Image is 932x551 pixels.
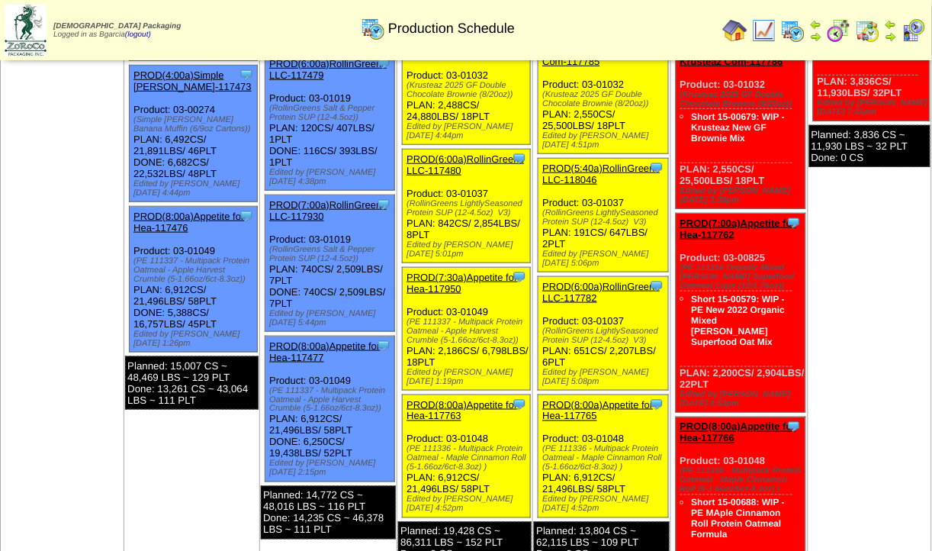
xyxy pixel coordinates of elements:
div: Edited by [PERSON_NAME] [DATE] 3:38pm [680,186,805,205]
img: Tooltip [239,208,254,224]
div: Product: 03-01032 PLAN: 2,550CS / 25,500LBS / 18PLT [538,40,668,154]
div: Product: 03-01032 PLAN: 2,488CS / 24,880LBS / 18PLT [403,31,531,145]
div: (PE 111337 - Multipack Protein Oatmeal - Apple Harvest Crumble (5-1.66oz/6ct-8.3oz)) [133,256,257,284]
img: Tooltip [376,197,391,212]
span: Logged in as Bgarcia [53,22,181,39]
div: Edited by [PERSON_NAME] [DATE] 1:19pm [407,368,530,386]
img: arrowright.gif [885,31,897,43]
div: Edited by [PERSON_NAME] [DATE] 4:44pm [407,122,530,140]
a: PROD(7:30a)Appetite for Hea-117950 [407,272,517,295]
img: calendarcustomer.gif [901,18,926,43]
div: Edited by [PERSON_NAME] [DATE] 1:26pm [133,330,257,348]
img: Tooltip [786,419,802,434]
a: Short 15-00688: WIP - PE MAple Cinnamon Roll Protein Oatmeal Formula [692,498,785,540]
div: Edited by [PERSON_NAME] [DATE] 4:38pm [269,168,394,186]
span: Production Schedule [388,21,515,37]
img: Tooltip [512,269,527,285]
div: Edited by [PERSON_NAME] [DATE] 4:52pm [407,495,530,514]
div: Edited by [PERSON_NAME] [DATE] 4:44pm [133,179,257,198]
img: Tooltip [649,160,664,176]
div: Edited by [PERSON_NAME] [DATE] 7:55pm [818,98,930,117]
a: (logout) [125,31,151,39]
div: Product: 03-00274 PLAN: 6,492CS / 21,891LBS / 46PLT DONE: 6,682CS / 22,532LBS / 48PLT [130,66,258,202]
div: (PE 111337 - Multipack Protein Oatmeal - Apple Harvest Crumble (5-1.66oz/6ct-8.3oz)) [269,386,394,414]
div: Product: 03-01048 PLAN: 6,912CS / 21,496LBS / 58PLT [538,395,668,518]
div: (PE 111336 - Multipack Protein Oatmeal - Maple Cinnamon Roll (5-1.66oz/6ct-8.3oz) ) [542,445,667,472]
div: (RollinGreens LightlySeasoned Protein SUP (12-4.5oz) V3) [542,208,667,227]
a: PROD(5:40a)RollinGreens LLC-118046 [542,163,660,185]
div: Planned: 14,772 CS ~ 48,016 LBS ~ 116 PLT Done: 14,235 CS ~ 46,378 LBS ~ 111 PLT [261,486,396,540]
div: Edited by [PERSON_NAME] [DATE] 5:08pm [542,368,667,386]
img: Tooltip [649,279,664,294]
div: Product: 03-01019 PLAN: 740CS / 2,509LBS / 7PLT DONE: 740CS / 2,509LBS / 7PLT [265,195,395,332]
a: Short 15-00579: WIP - PE New 2022 Organic Mixed [PERSON_NAME] Superfood Oat Mix [692,294,786,347]
img: arrowleft.gif [885,18,897,31]
div: Edited by [PERSON_NAME] [DATE] 2:15pm [269,459,394,478]
img: home.gif [723,18,747,43]
span: [DEMOGRAPHIC_DATA] Packaging [53,22,181,31]
img: calendarblend.gif [827,18,851,43]
div: (PE 111337 - Multipack Protein Oatmeal - Apple Harvest Crumble (5-1.66oz/6ct-8.3oz)) [407,317,530,345]
a: PROD(6:00a)RollinGreens LLC-117479 [269,58,387,81]
div: Planned: 3,836 CS ~ 11,930 LBS ~ 32 PLT Done: 0 CS [809,125,930,167]
div: (PE 111316 Organic Mixed [PERSON_NAME] Superfood Oatmeal Cups (12/1.76oz)) [680,263,805,291]
div: Product: 03-00825 PLAN: 2,200CS / 2,904LBS / 22PLT [676,214,805,413]
div: (RollinGreens Salt & Pepper Protein SUP (12-4.5oz)) [269,104,394,122]
a: PROD(6:00a)RollinGreens LLC-117480 [407,153,524,176]
div: Product: 03-01048 PLAN: 6,912CS / 21,496LBS / 58PLT [403,395,531,518]
img: zoroco-logo-small.webp [5,5,47,56]
div: (Krusteaz 2025 GF Double Chocolate Brownie (8/20oz)) [542,90,667,108]
div: Planned: 15,007 CS ~ 48,469 LBS ~ 129 PLT Done: 13,261 CS ~ 43,064 LBS ~ 111 PLT [125,356,259,410]
div: Edited by [PERSON_NAME] [DATE] 4:52pm [542,495,667,514]
img: Tooltip [512,151,527,166]
img: arrowleft.gif [810,18,822,31]
a: PROD(8:00a)Appetite for Hea-117765 [542,399,653,422]
img: calendarprod.gif [361,16,385,40]
a: PROD(4:00a)Simple [PERSON_NAME]-117473 [133,69,252,92]
a: Short 15-00679: WIP - Krusteaz New GF Brownie Mix [692,111,785,143]
a: PROD(8:00a)Appetite for Hea-117476 [133,211,244,234]
a: PROD(8:00a)Appetite for Hea-117763 [407,399,517,422]
img: Tooltip [786,215,802,230]
div: Product: 03-01049 PLAN: 6,912CS / 21,496LBS / 58PLT DONE: 6,250CS / 19,438LBS / 52PLT [265,337,395,482]
div: Edited by [PERSON_NAME] [DATE] 5:01pm [407,240,530,259]
a: PROD(8:00a)Appetite for Hea-117477 [269,340,380,363]
div: Product: 03-01037 PLAN: 191CS / 647LBS / 2PLT [538,159,668,272]
div: Edited by [PERSON_NAME] [DATE] 5:06pm [542,250,667,268]
a: PROD(7:00a)Appetite for Hea-117762 [680,217,796,240]
div: Product: 03-01019 PLAN: 120CS / 407LBS / 1PLT DONE: 116CS / 393LBS / 1PLT [265,54,395,191]
img: calendarinout.gif [856,18,880,43]
div: (Krusteaz 2025 GF Double Chocolate Brownie (8/20oz)) [680,90,805,108]
div: Edited by [PERSON_NAME] [DATE] 4:51pm [542,131,667,150]
div: (Krusteaz 2025 GF Double Chocolate Brownie (8/20oz)) [407,81,530,99]
div: Product: 03-01037 PLAN: 651CS / 2,207LBS / 6PLT [538,277,668,391]
a: PROD(6:00a)RollinGreens LLC-117782 [542,281,660,304]
img: Tooltip [512,397,527,412]
div: (Simple [PERSON_NAME] Banana Muffin (6/9oz Cartons)) [133,115,257,134]
a: PROD(7:00a)RollinGreens LLC-117930 [269,199,387,222]
img: Tooltip [649,397,664,412]
img: Tooltip [239,67,254,82]
img: calendarprod.gif [781,18,805,43]
div: (PE 111336 - Multipack Protein Oatmeal - Maple Cinnamon Roll (5-1.66oz/6ct-8.3oz) ) [407,445,530,472]
div: Product: 03-01032 PLAN: 2,550CS / 25,500LBS / 18PLT [676,40,805,209]
img: line_graph.gif [752,18,776,43]
img: arrowright.gif [810,31,822,43]
div: Edited by [PERSON_NAME] [DATE] 5:44pm [269,309,394,327]
div: (PE 111336 - Multipack Protein Oatmeal - Maple Cinnamon Roll (5-1.66oz/6ct-8.3oz) ) [680,467,805,495]
div: Product: 03-01037 PLAN: 842CS / 2,854LBS / 8PLT [403,150,531,263]
div: (RollinGreens LightlySeasoned Protein SUP (12-4.5oz) V3) [407,199,530,217]
div: Edited by [PERSON_NAME] [DATE] 4:53pm [680,390,805,408]
div: (RollinGreens Salt & Pepper Protein SUP (12-4.5oz)) [269,245,394,263]
a: PROD(8:00a)Appetite for Hea-117766 [680,421,796,444]
div: Product: 03-01049 PLAN: 2,186CS / 6,798LBS / 18PLT [403,268,531,391]
img: Tooltip [376,338,391,353]
div: (RollinGreens LightlySeasoned Protein SUP (12-4.5oz) V3) [542,327,667,345]
div: Product: 03-01049 PLAN: 6,912CS / 21,496LBS / 58PLT DONE: 5,388CS / 16,757LBS / 45PLT [130,207,258,353]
